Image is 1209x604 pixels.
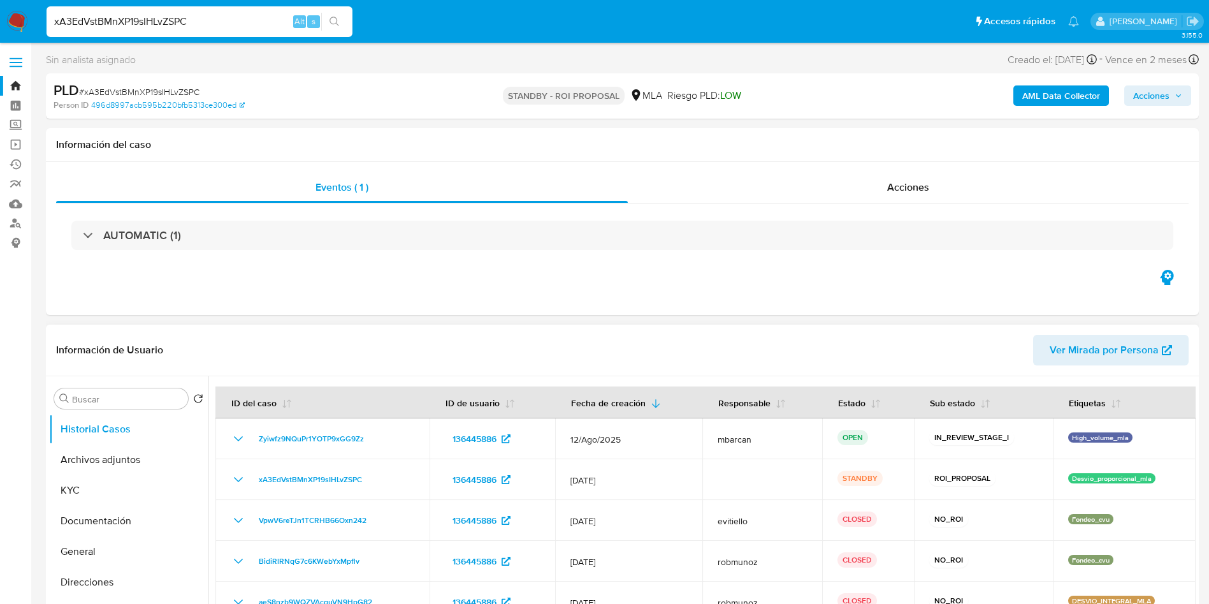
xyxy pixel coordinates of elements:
[71,221,1173,250] div: AUTOMATIC (1)
[49,536,208,567] button: General
[49,414,208,445] button: Historial Casos
[49,475,208,506] button: KYC
[887,180,929,195] span: Acciones
[630,89,662,103] div: MLA
[72,394,183,405] input: Buscar
[49,567,208,598] button: Direcciones
[1105,53,1187,67] span: Vence en 2 meses
[47,13,352,30] input: Buscar usuario o caso...
[1050,335,1159,365] span: Ver Mirada por Persona
[503,87,625,105] p: STANDBY - ROI PROPOSAL
[56,138,1189,151] h1: Información del caso
[312,15,315,27] span: s
[54,99,89,111] b: Person ID
[49,445,208,475] button: Archivos adjuntos
[49,506,208,536] button: Documentación
[1133,85,1169,106] span: Acciones
[1186,15,1199,28] a: Salir
[720,88,741,103] span: LOW
[1008,51,1097,68] div: Creado el: [DATE]
[103,228,181,242] h3: AUTOMATIC (1)
[984,15,1055,28] span: Accesos rápidos
[1022,85,1100,106] b: AML Data Collector
[1110,15,1182,27] p: yesica.facco@mercadolibre.com
[1013,85,1109,106] button: AML Data Collector
[46,53,136,67] span: Sin analista asignado
[315,180,368,195] span: Eventos ( 1 )
[193,394,203,408] button: Volver al orden por defecto
[56,344,163,357] h1: Información de Usuario
[1124,85,1191,106] button: Acciones
[294,15,305,27] span: Alt
[1099,51,1103,68] span: -
[1068,16,1079,27] a: Notificaciones
[79,85,199,98] span: # xA3EdVstBMnXP19sIHLvZSPC
[59,394,69,404] button: Buscar
[1033,335,1189,365] button: Ver Mirada por Persona
[91,99,245,111] a: 496d8997acb595b220bfb5313ce300ed
[321,13,347,31] button: search-icon
[667,89,741,103] span: Riesgo PLD:
[54,80,79,100] b: PLD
